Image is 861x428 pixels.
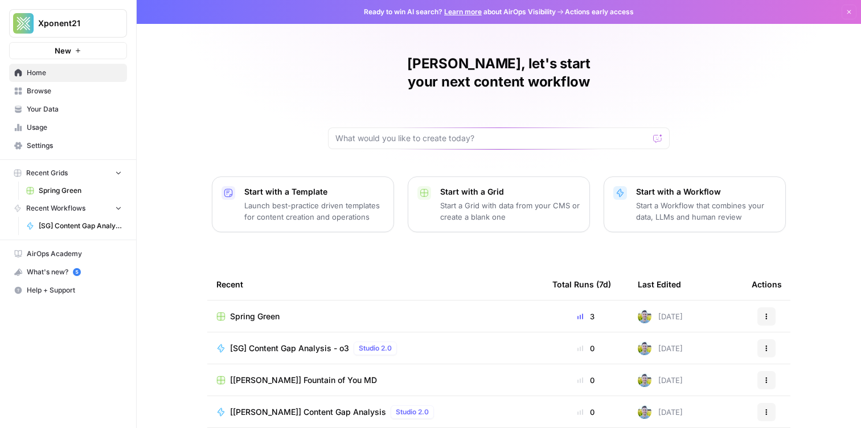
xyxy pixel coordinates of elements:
div: [DATE] [638,310,683,323]
a: [SG] Content Gap Analysis - o3Studio 2.0 [216,341,534,355]
span: Xponent21 [38,18,107,29]
a: Browse [9,82,127,100]
button: Start with a WorkflowStart a Workflow that combines your data, LLMs and human review [604,176,786,232]
div: 3 [552,311,620,322]
span: Ready to win AI search? about AirOps Visibility [364,7,556,17]
img: 7o9iy2kmmc4gt2vlcbjqaas6vz7k [638,310,651,323]
span: [SG] Content Gap Analysis - o3 [230,343,349,354]
button: Recent Grids [9,164,127,182]
span: Settings [27,141,122,151]
p: Start a Grid with data from your CMS or create a blank one [440,200,580,223]
a: Learn more [444,7,482,16]
img: 7o9iy2kmmc4gt2vlcbjqaas6vz7k [638,405,651,419]
a: Spring Green [216,311,534,322]
a: AirOps Academy [9,245,127,263]
button: Recent Workflows [9,200,127,217]
div: Total Runs (7d) [552,269,611,300]
a: 5 [73,268,81,276]
span: New [55,45,71,56]
button: What's new? 5 [9,263,127,281]
h1: [PERSON_NAME], let's start your next content workflow [328,55,670,91]
span: Browse [27,86,122,96]
a: Usage [9,118,127,137]
div: [DATE] [638,341,683,355]
button: Start with a TemplateLaunch best-practice driven templates for content creation and operations [212,176,394,232]
div: [DATE] [638,405,683,419]
span: [[PERSON_NAME]] Fountain of You MD [230,374,377,386]
button: Start with a GridStart a Grid with data from your CMS or create a blank one [408,176,590,232]
span: Spring Green [230,311,280,322]
a: Your Data [9,100,127,118]
div: Actions [752,269,782,300]
span: Studio 2.0 [396,407,429,417]
span: Home [27,68,122,78]
div: What's new? [10,264,126,281]
span: [SG] Content Gap Analysis - o3 [39,221,122,231]
button: Help + Support [9,281,127,299]
p: Launch best-practice driven templates for content creation and operations [244,200,384,223]
span: Recent Workflows [26,203,85,213]
p: Start with a Workflow [636,186,776,197]
img: Xponent21 Logo [13,13,34,34]
span: Your Data [27,104,122,114]
a: [SG] Content Gap Analysis - o3 [21,217,127,235]
p: Start with a Template [244,186,384,197]
span: Spring Green [39,186,122,196]
img: 7o9iy2kmmc4gt2vlcbjqaas6vz7k [638,341,651,355]
p: Start with a Grid [440,186,580,197]
div: 0 [552,406,620,418]
span: Usage [27,122,122,133]
button: Workspace: Xponent21 [9,9,127,38]
a: Spring Green [21,182,127,200]
span: Recent Grids [26,168,68,178]
div: Recent [216,269,534,300]
p: Start a Workflow that combines your data, LLMs and human review [636,200,776,223]
div: 0 [552,374,620,386]
span: Help + Support [27,285,122,295]
span: Studio 2.0 [359,343,392,353]
div: [DATE] [638,373,683,387]
div: Last Edited [638,269,681,300]
div: 0 [552,343,620,354]
input: What would you like to create today? [335,133,649,144]
span: Actions early access [565,7,634,17]
span: AirOps Academy [27,249,122,259]
a: Home [9,64,127,82]
span: [[PERSON_NAME]] Content Gap Analysis [230,406,386,418]
button: New [9,42,127,59]
img: 7o9iy2kmmc4gt2vlcbjqaas6vz7k [638,373,651,387]
a: [[PERSON_NAME]] Content Gap AnalysisStudio 2.0 [216,405,534,419]
a: Settings [9,137,127,155]
a: [[PERSON_NAME]] Fountain of You MD [216,374,534,386]
text: 5 [75,269,78,275]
